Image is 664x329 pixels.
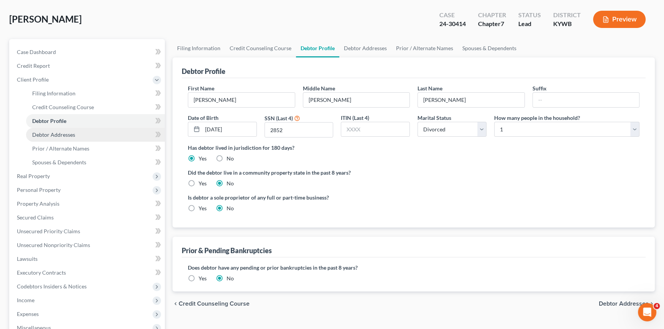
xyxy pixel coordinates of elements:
a: Secured Claims [11,211,165,224]
label: Yes [199,205,207,212]
span: Credit Counseling Course [179,301,250,307]
span: Codebtors Insiders & Notices [17,283,87,290]
button: chevron_left Credit Counseling Course [173,301,250,307]
span: Client Profile [17,76,49,83]
label: Has debtor lived in jurisdiction for 180 days? [188,144,639,152]
label: Marital Status [417,114,451,122]
span: Real Property [17,173,50,179]
input: -- [418,93,524,107]
label: Did the debtor live in a community property state in the past 8 years? [188,169,639,177]
a: Prior / Alternate Names [26,142,165,155]
a: Spouses & Dependents [26,155,165,169]
div: KYWB [553,20,581,28]
input: MM/DD/YYYY [202,122,256,137]
span: Unsecured Priority Claims [17,228,80,234]
label: Is debtor a sole proprietor of any full or part-time business? [188,193,410,201]
a: Prior / Alternate Names [391,39,458,57]
a: Case Dashboard [11,45,165,59]
span: Prior / Alternate Names [32,145,89,152]
div: Chapter [478,20,506,28]
span: Debtor Profile [32,118,66,124]
span: Income [17,297,35,303]
label: Yes [199,275,207,282]
a: Debtor Addresses [26,128,165,142]
div: Case [439,11,466,20]
i: chevron_right [649,301,655,307]
span: Unsecured Nonpriority Claims [17,242,90,248]
label: No [227,275,234,282]
label: No [227,205,234,212]
button: Preview [593,11,646,28]
label: No [227,180,234,187]
input: -- [533,93,639,107]
a: Filing Information [173,39,225,57]
span: Credit Report [17,62,50,69]
a: Spouses & Dependents [458,39,521,57]
input: XXXX [341,122,409,137]
label: No [227,155,234,162]
span: [PERSON_NAME] [9,13,82,25]
a: Debtor Addresses [339,39,391,57]
iframe: Intercom live chat [638,303,656,321]
a: Debtor Profile [296,39,339,57]
label: How many people in the household? [494,114,580,122]
div: Chapter [478,11,506,20]
span: Secured Claims [17,214,54,221]
a: Unsecured Nonpriority Claims [11,238,165,252]
span: 7 [501,20,504,27]
input: M.I [303,93,410,107]
label: Yes [199,155,207,162]
label: ITIN (Last 4) [341,114,369,122]
label: Suffix [533,84,547,92]
span: Credit Counseling Course [32,104,94,110]
span: 4 [654,303,660,309]
label: Date of Birth [188,114,219,122]
span: Filing Information [32,90,76,97]
span: Expenses [17,311,39,317]
button: Debtor Addresses chevron_right [599,301,655,307]
a: Credit Counseling Course [225,39,296,57]
span: Personal Property [17,187,61,193]
label: SSN (Last 4) [265,114,293,122]
a: Filing Information [26,87,165,100]
div: Debtor Profile [182,67,225,76]
div: Prior & Pending Bankruptcies [182,246,272,255]
a: Credit Counseling Course [26,100,165,114]
label: Last Name [417,84,442,92]
span: Lawsuits [17,255,38,262]
label: Yes [199,180,207,187]
a: Executory Contracts [11,266,165,280]
a: Property Analysis [11,197,165,211]
span: Debtor Addresses [32,131,75,138]
div: District [553,11,581,20]
span: Property Analysis [17,200,59,207]
div: Status [518,11,541,20]
label: Does debtor have any pending or prior bankruptcies in the past 8 years? [188,264,639,272]
i: chevron_left [173,301,179,307]
label: Middle Name [303,84,335,92]
a: Debtor Profile [26,114,165,128]
a: Lawsuits [11,252,165,266]
span: Spouses & Dependents [32,159,86,165]
div: Lead [518,20,541,28]
a: Credit Report [11,59,165,73]
span: Executory Contracts [17,269,66,276]
input: XXXX [265,123,333,137]
span: Case Dashboard [17,49,56,55]
input: -- [188,93,295,107]
span: Debtor Addresses [599,301,649,307]
label: First Name [188,84,214,92]
div: 24-30414 [439,20,466,28]
a: Unsecured Priority Claims [11,224,165,238]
